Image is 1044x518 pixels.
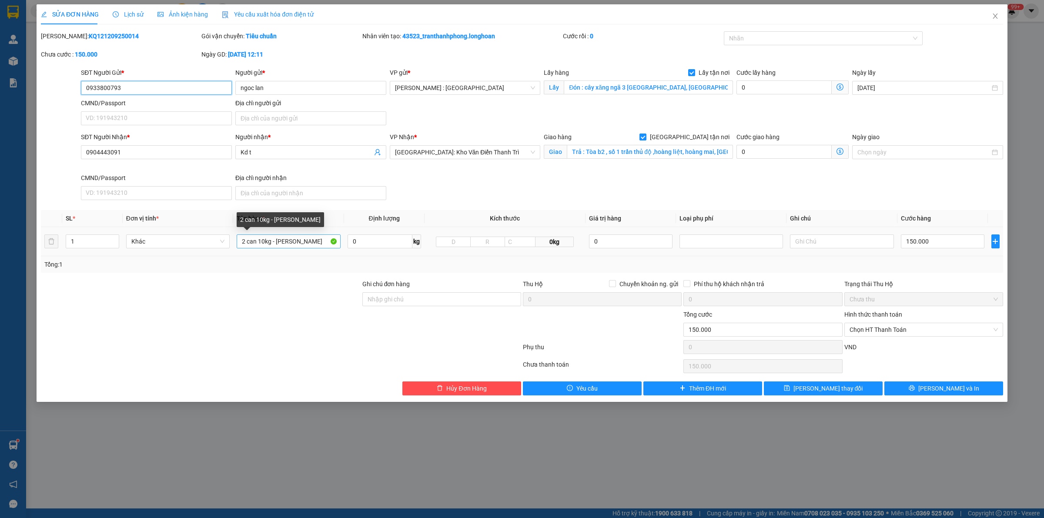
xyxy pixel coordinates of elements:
input: Cước giao hàng [736,145,832,159]
div: 2 can 10kg - [PERSON_NAME] [237,212,324,227]
div: Chưa cước : [41,50,200,59]
b: [DATE] 12:11 [228,51,263,58]
div: Nhân viên tạo: [362,31,562,41]
div: Cước rồi : [563,31,722,41]
div: Địa chỉ người nhận [235,173,386,183]
input: Địa chỉ của người nhận [235,186,386,200]
span: save [784,385,790,392]
span: Phí thu hộ khách nhận trả [690,279,768,289]
b: 150.000 [75,51,97,58]
div: Người nhận [235,132,386,142]
input: Ghi chú đơn hàng [362,292,521,306]
div: Tổng: 1 [44,260,403,269]
label: Hình thức thanh toán [844,311,902,318]
label: Ghi chú đơn hàng [362,281,410,287]
span: Yêu cầu xuất hóa đơn điện tử [222,11,314,18]
div: Người gửi [235,68,386,77]
span: Hà Nội: Kho Văn Điển Thanh Trì [395,146,535,159]
span: Chuyển khoản ng. gửi [616,279,682,289]
span: Hồ Chí Minh : Kho Quận 12 [395,81,535,94]
div: Ngày GD: [201,50,360,59]
div: Gói vận chuyển: [201,31,360,41]
div: CMND/Passport [81,173,232,183]
img: icon [222,11,229,18]
input: Ngày giao [857,147,990,157]
span: plus [679,385,686,392]
label: Cước lấy hàng [736,69,776,76]
span: Giao [544,145,567,159]
span: [PERSON_NAME] thay đổi [793,384,863,393]
span: [PERSON_NAME] và In [918,384,979,393]
span: Giá trị hàng [589,215,621,222]
span: dollar-circle [837,84,843,90]
span: Chưa thu [850,293,998,306]
span: Định lượng [369,215,400,222]
span: VND [844,344,857,351]
span: Đơn vị tính [126,215,159,222]
span: Yêu cầu [576,384,598,393]
strong: PHIẾU DÁN LÊN HÀNG [61,4,176,16]
b: 43523_tranthanhphong.longhoan [402,33,495,40]
th: Ghi chú [786,210,897,227]
b: 0 [590,33,593,40]
span: Lịch sử [113,11,144,18]
button: deleteHủy Đơn Hàng [402,381,521,395]
button: exclamation-circleYêu cầu [523,381,642,395]
div: SĐT Người Gửi [81,68,232,77]
label: Cước giao hàng [736,134,780,140]
button: printer[PERSON_NAME] và In [884,381,1003,395]
span: exclamation-circle [567,385,573,392]
span: Mã đơn: KQ121309250001 [3,53,132,64]
span: plus [992,238,999,245]
input: Cước lấy hàng [736,80,832,94]
span: 0kg [535,237,574,247]
span: Cước hàng [901,215,931,222]
input: Lấy tận nơi [564,80,733,94]
span: SỬA ĐƠN HÀNG [41,11,99,18]
span: close [992,13,999,20]
strong: CSKH: [24,30,46,37]
button: plus [991,234,1000,248]
div: Chưa thanh toán [522,360,683,375]
input: Ngày lấy [857,83,990,93]
span: Thu Hộ [523,281,543,287]
span: edit [41,11,47,17]
span: CÔNG TY TNHH CHUYỂN PHÁT NHANH BẢO AN [69,30,174,45]
span: SL [66,215,73,222]
input: Ghi Chú [790,234,893,248]
input: D [436,237,471,247]
span: Khác [131,235,224,248]
button: plusThêm ĐH mới [643,381,762,395]
div: Trạng thái Thu Hộ [844,279,1003,289]
label: Ngày lấy [852,69,876,76]
span: Hủy Đơn Hàng [446,384,486,393]
span: clock-circle [113,11,119,17]
span: Lấy tận nơi [695,68,733,77]
input: Giao tận nơi [567,145,733,159]
b: KQ121209250014 [89,33,139,40]
span: [PHONE_NUMBER] [3,30,66,45]
input: VD: Bàn, Ghế [237,234,340,248]
span: Tổng cước [683,311,712,318]
button: save[PERSON_NAME] thay đổi [764,381,883,395]
div: CMND/Passport [81,98,232,108]
button: Close [983,4,1007,29]
b: Tiêu chuẩn [246,33,277,40]
div: Phụ thu [522,342,683,358]
div: Địa chỉ người gửi [235,98,386,108]
span: Lấy [544,80,564,94]
div: [PERSON_NAME]: [41,31,200,41]
span: dollar-circle [837,148,843,155]
span: kg [412,234,421,248]
span: picture [157,11,164,17]
span: Kích thước [490,215,520,222]
span: delete [437,385,443,392]
label: Ngày giao [852,134,880,140]
span: user-add [374,149,381,156]
span: printer [909,385,915,392]
button: delete [44,234,58,248]
input: R [470,237,505,247]
span: Thêm ĐH mới [689,384,726,393]
span: Chọn HT Thanh Toán [850,323,998,336]
div: VP gửi [390,68,541,77]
